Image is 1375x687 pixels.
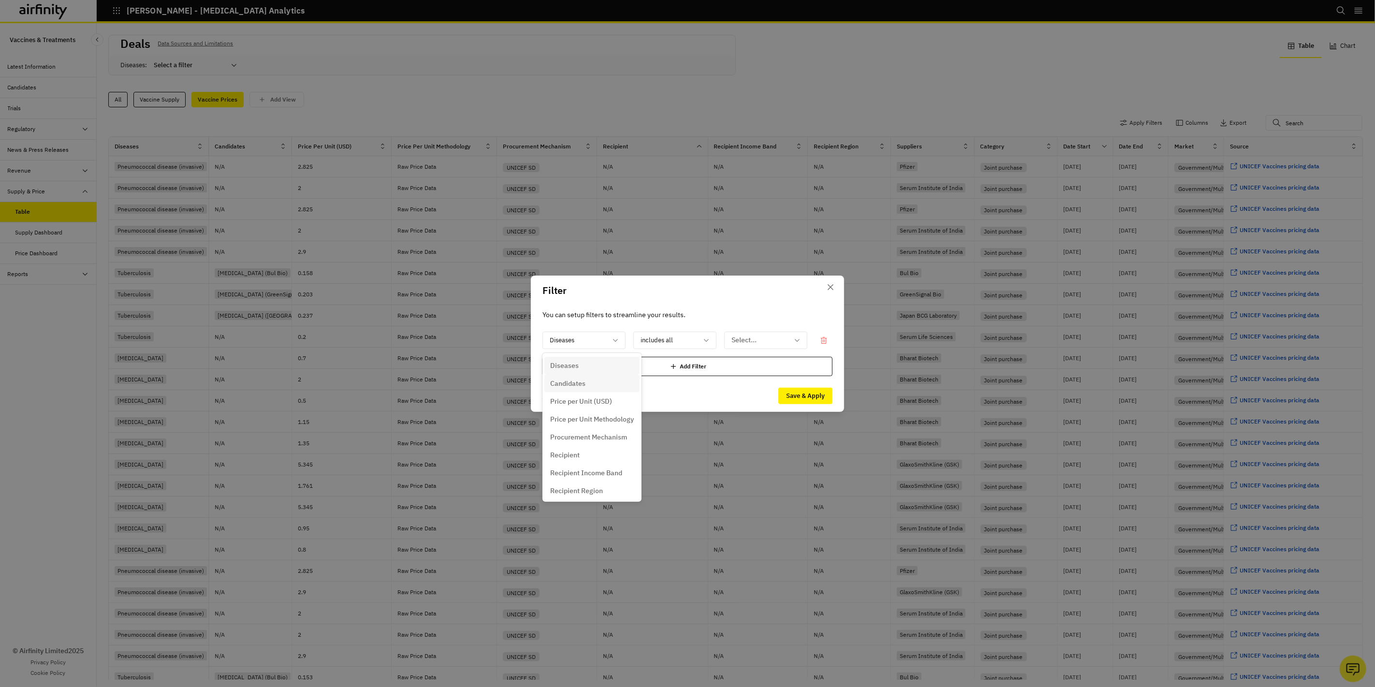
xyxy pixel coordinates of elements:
[550,432,627,442] p: Procurement Mechanism
[531,276,844,306] header: Filter
[550,396,612,407] p: Price per Unit (USD)
[550,468,622,478] p: Recipient Income Band
[823,279,838,295] button: Close
[550,450,580,460] p: Recipient
[550,486,603,496] p: Recipient Region
[542,357,833,376] div: Add Filter
[542,309,833,320] p: You can setup filters to streamline your results.
[550,414,634,424] p: Price per Unit Methodology
[550,361,579,371] p: Diseases
[550,379,585,389] p: Candidates
[778,388,833,404] button: Save & Apply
